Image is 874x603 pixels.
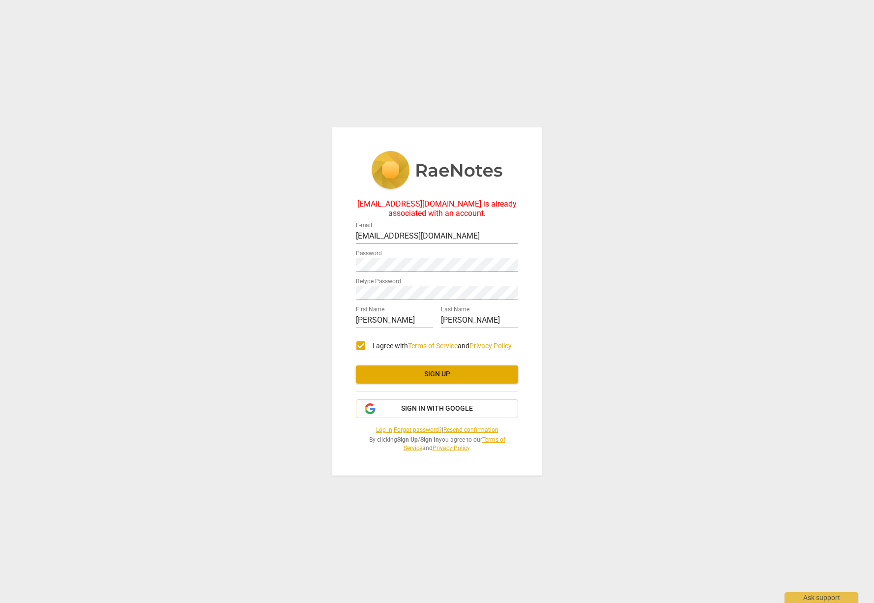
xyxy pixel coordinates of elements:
label: First Name [356,307,384,313]
b: Sign Up [397,436,418,443]
label: Password [356,251,382,257]
span: | | [356,426,518,434]
b: Sign In [420,436,439,443]
a: Terms of Service [404,436,505,452]
span: By clicking / you agree to our and . [356,436,518,452]
span: Sign in with Google [401,404,473,414]
span: I agree with and [373,342,512,350]
a: Privacy Policy [433,445,469,452]
a: Terms of Service [408,342,458,350]
div: [EMAIL_ADDRESS][DOMAIN_NAME] is already associated with an account. [356,200,518,218]
button: Sign up [356,365,518,383]
span: Sign up [364,369,510,379]
a: Forgot password? [394,426,442,433]
a: Privacy Policy [469,342,512,350]
button: Sign in with Google [356,399,518,418]
a: Resend confirmation [443,426,498,433]
a: Log in [376,426,392,433]
label: Retype Password [356,279,401,285]
label: Last Name [441,307,469,313]
div: Ask support [785,592,858,603]
img: 5ac2273c67554f335776073100b6d88f.svg [371,151,503,191]
label: E-mail [356,223,372,229]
